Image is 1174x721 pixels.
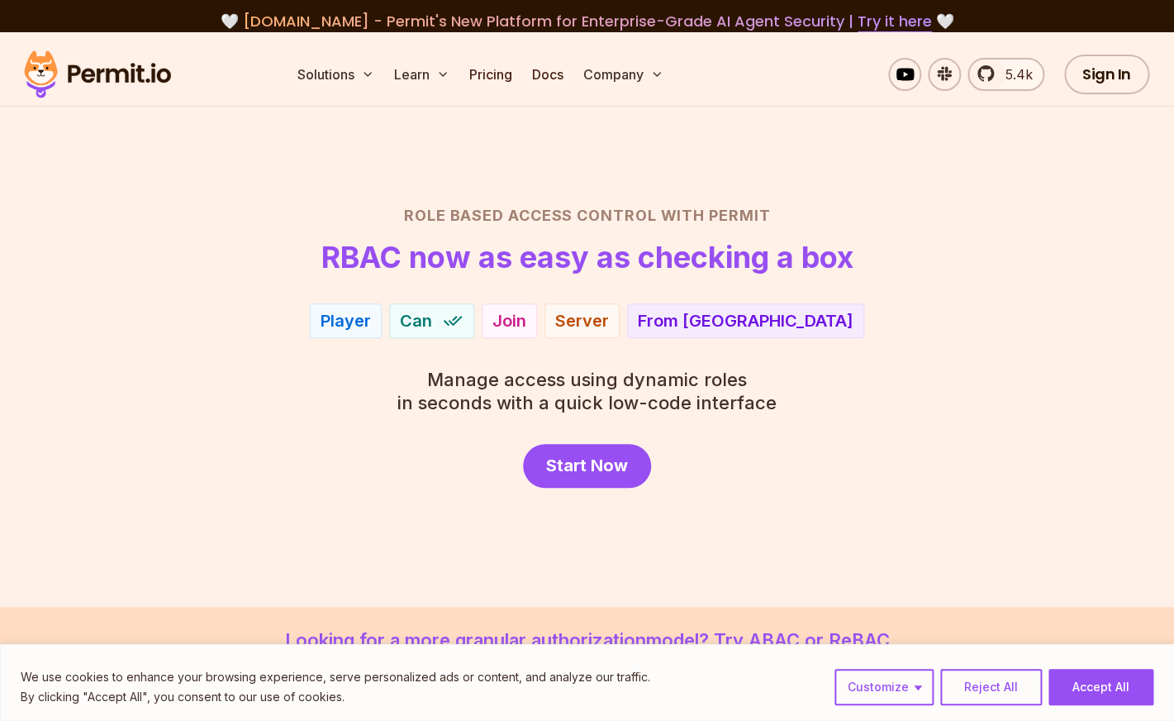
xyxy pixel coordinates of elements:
a: Docs [525,58,570,91]
p: We use cookies to enhance your browsing experience, serve personalized ads or content, and analyz... [21,667,650,687]
img: Permit logo [17,46,178,103]
div: Server [555,309,609,332]
p: Looking for a more granular authorization model? Try or [40,627,1134,654]
a: 5.4k [967,58,1044,91]
div: From [GEOGRAPHIC_DATA] [638,309,853,332]
h2: Role Based Access Control [40,204,1134,227]
button: Reject All [940,669,1042,705]
button: Customize [834,669,934,705]
div: 🤍 🤍 [40,10,1134,33]
button: Accept All [1048,669,1153,705]
h1: RBAC now as easy as checking a box [321,241,853,274]
button: Solutions [291,58,381,91]
button: Learn [387,58,456,91]
span: Can [400,309,432,332]
div: Player [321,309,371,332]
p: in seconds with a quick low-code interface [397,368,777,414]
span: Manage access using dynamic roles [397,368,777,391]
a: Start Now [523,444,651,488]
span: with Permit [660,204,770,227]
a: ReBAC [829,629,890,651]
a: Sign In [1064,55,1149,94]
span: [DOMAIN_NAME] - Permit's New Platform for Enterprise-Grade AI Agent Security | [243,11,932,31]
a: Pricing [463,58,519,91]
button: Company [577,58,670,91]
span: 5.4k [996,64,1033,84]
span: Start Now [546,454,628,477]
a: ABAC [749,629,800,651]
div: Join [492,309,526,332]
p: By clicking "Accept All", you consent to our use of cookies. [21,687,650,707]
a: Try it here [858,11,932,32]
